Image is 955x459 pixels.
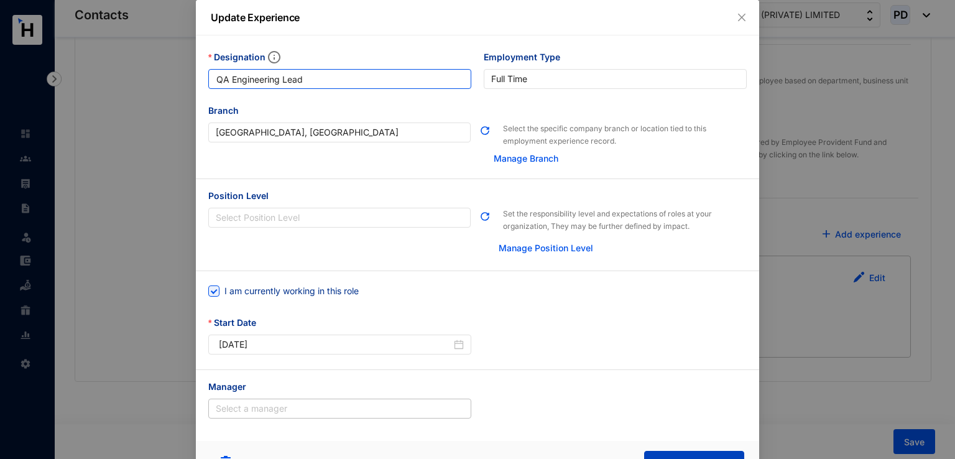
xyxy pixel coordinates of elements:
[208,316,265,330] label: Start Date
[268,51,280,63] img: info.ad751165ce926853d1d36026adaaebbf.svg
[503,189,747,233] p: Set the responsibility level and expectations of roles at your organization, They may be further ...
[208,380,255,394] label: Manager
[216,208,463,227] input: Position Level
[503,104,747,147] p: Select the specific company branch or location tied to this employment experience record.
[219,338,451,351] input: Start Date
[208,50,289,64] label: Designation
[479,149,568,169] button: Manage Branch
[479,211,491,222] img: refresh.b68668e54cb7347e6ac91cb2cb09fc4e.svg
[484,50,569,64] label: Employment Type
[208,104,247,118] label: Branch
[479,125,491,136] img: refresh.b68668e54cb7347e6ac91cb2cb09fc4e.svg
[494,153,558,164] a: Manage Branch
[208,189,277,203] label: Position Level
[499,243,593,253] a: Manage Position Level
[493,236,594,261] button: Manage Position Level
[211,10,744,25] p: Update Experience
[491,70,739,88] span: Full Time
[219,284,364,298] span: I am currently working in this role
[735,11,749,24] button: Close
[208,69,471,89] input: Designation
[216,123,463,142] span: Colombo, Sri Lanka
[737,12,747,22] span: close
